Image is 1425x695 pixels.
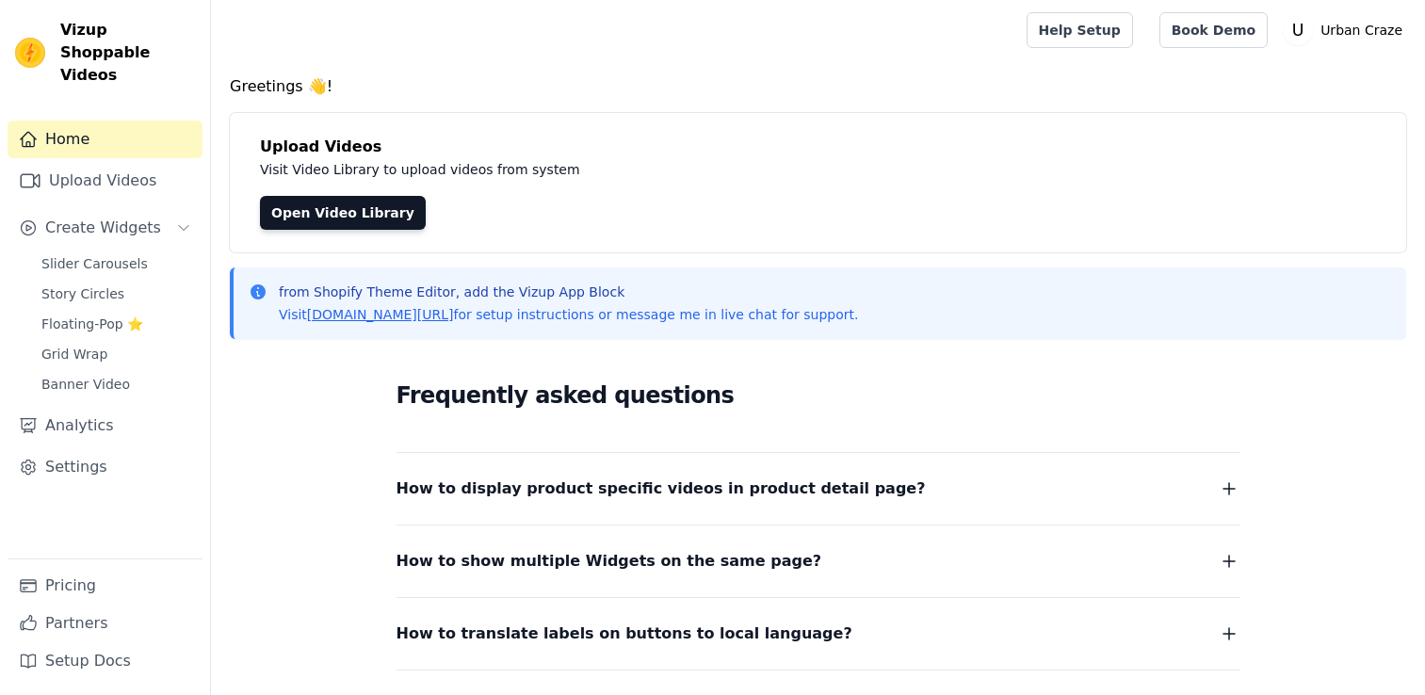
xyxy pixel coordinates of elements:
[307,307,454,322] a: [DOMAIN_NAME][URL]
[45,217,161,239] span: Create Widgets
[279,283,858,301] p: from Shopify Theme Editor, add the Vizup App Block
[397,377,1240,414] h2: Frequently asked questions
[30,251,202,277] a: Slider Carousels
[1283,13,1410,47] button: U Urban Craze
[8,567,202,605] a: Pricing
[60,19,195,87] span: Vizup Shoppable Videos
[8,642,202,680] a: Setup Docs
[397,548,822,574] span: How to show multiple Widgets on the same page?
[397,476,926,502] span: How to display product specific videos in product detail page?
[397,621,852,647] span: How to translate labels on buttons to local language?
[8,448,202,486] a: Settings
[397,548,1240,574] button: How to show multiple Widgets on the same page?
[30,341,202,367] a: Grid Wrap
[30,311,202,337] a: Floating-Pop ⭐
[260,158,1104,181] p: Visit Video Library to upload videos from system
[41,345,107,364] span: Grid Wrap
[230,75,1406,98] h4: Greetings 👋!
[8,209,202,247] button: Create Widgets
[1159,12,1268,48] a: Book Demo
[1027,12,1133,48] a: Help Setup
[41,254,148,273] span: Slider Carousels
[41,315,143,333] span: Floating-Pop ⭐
[397,476,1240,502] button: How to display product specific videos in product detail page?
[397,621,1240,647] button: How to translate labels on buttons to local language?
[1313,13,1410,47] p: Urban Craze
[8,605,202,642] a: Partners
[1292,21,1304,40] text: U
[41,375,130,394] span: Banner Video
[41,284,124,303] span: Story Circles
[8,407,202,444] a: Analytics
[15,38,45,68] img: Vizup
[260,136,1376,158] h4: Upload Videos
[279,305,858,324] p: Visit for setup instructions or message me in live chat for support.
[260,196,426,230] a: Open Video Library
[30,371,202,397] a: Banner Video
[8,162,202,200] a: Upload Videos
[30,281,202,307] a: Story Circles
[8,121,202,158] a: Home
